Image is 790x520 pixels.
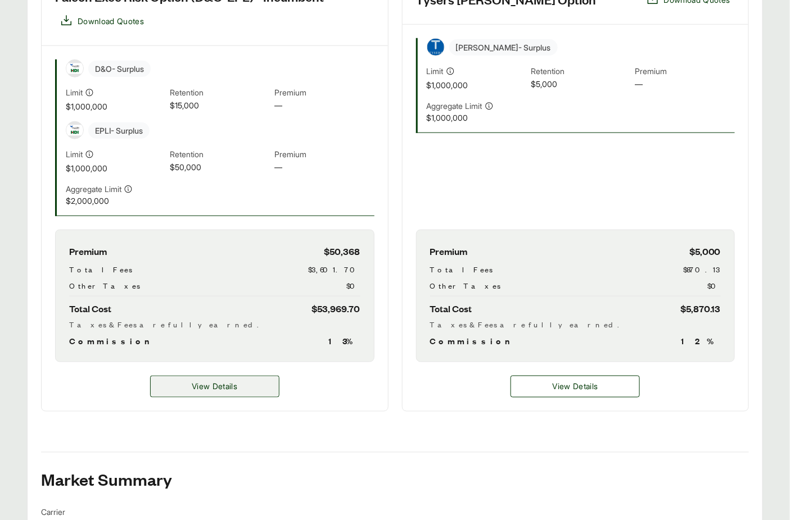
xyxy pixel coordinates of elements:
[66,86,83,98] span: Limit
[329,335,360,348] span: 13 %
[66,101,166,112] span: $1,000,000
[66,195,166,207] span: $2,000,000
[553,381,598,393] span: View Details
[274,148,374,161] span: Premium
[170,86,270,99] span: Retention
[150,376,279,398] a: Falcon Exec Risk Option (D&O-EPL) - Incumbent details
[170,161,270,174] span: $50,000
[531,78,631,91] span: $5,000
[309,263,360,275] span: $3,601.70
[427,112,527,124] span: $1,000,000
[430,318,721,330] div: Taxes & Fees are fully earned.
[66,183,121,195] span: Aggregate Limit
[635,78,735,91] span: —
[635,65,735,78] span: Premium
[427,79,527,91] span: $1,000,000
[683,263,721,275] span: $870.13
[427,65,444,77] span: Limit
[531,65,631,78] span: Retention
[41,507,114,518] span: Carrier
[69,335,155,348] span: Commission
[274,161,374,174] span: —
[69,301,111,316] span: Total Cost
[192,381,237,393] span: View Details
[449,39,558,56] span: [PERSON_NAME] - Surplus
[88,122,150,139] span: EPLI - Surplus
[427,39,444,56] img: Tysers Insurance
[430,280,501,291] span: Other Taxes
[69,244,107,259] span: Premium
[347,280,360,291] span: $0
[66,148,83,160] span: Limit
[274,86,374,99] span: Premium
[55,10,148,32] button: Download Quotes
[88,61,151,77] span: D&O - Surplus
[69,280,140,291] span: Other Taxes
[78,15,144,27] span: Download Quotes
[69,263,132,275] span: Total Fees
[430,263,493,275] span: Total Fees
[680,301,721,316] span: $5,870.13
[66,162,166,174] span: $1,000,000
[66,63,83,74] img: Falcon Risk - HDI
[170,148,270,161] span: Retention
[430,244,468,259] span: Premium
[427,100,482,112] span: Aggregate Limit
[707,280,721,291] span: $0
[41,471,749,489] h2: Market Summary
[681,335,721,348] span: 12 %
[430,335,516,348] span: Commission
[511,376,640,398] button: View Details
[170,99,270,112] span: $15,000
[150,376,279,398] button: View Details
[324,244,360,259] span: $50,368
[274,99,374,112] span: —
[689,244,721,259] span: $5,000
[66,125,83,136] img: Falcon Risk - HDI
[511,376,640,398] a: Tysers SAM Option details
[69,318,360,330] div: Taxes & Fees are fully earned.
[430,301,472,316] span: Total Cost
[312,301,360,316] span: $53,969.70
